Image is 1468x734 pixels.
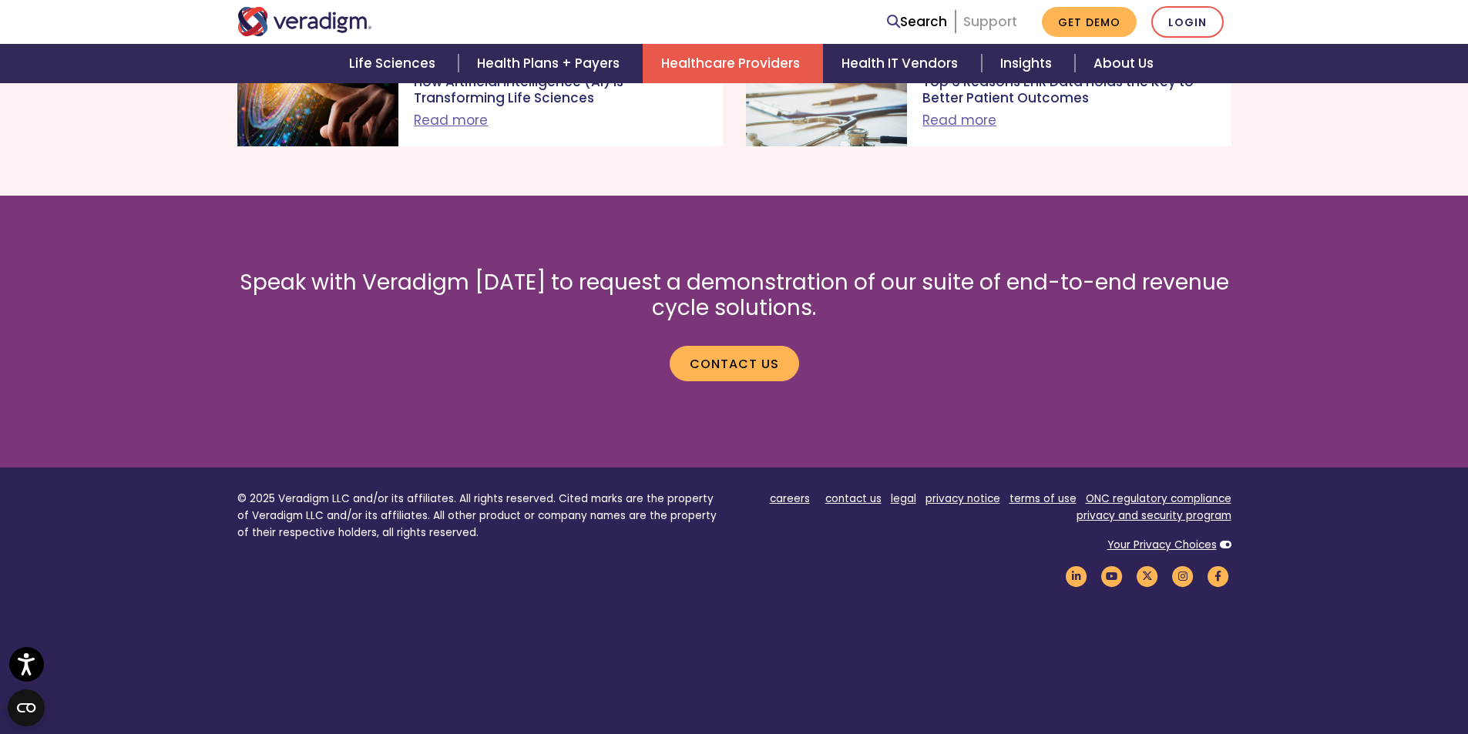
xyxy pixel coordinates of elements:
[237,491,723,541] p: © 2025 Veradigm LLC and/or its affiliates. All rights reserved. Cited marks are the property of V...
[1107,538,1217,552] a: Your Privacy Choices
[922,111,996,129] a: Read more
[1009,491,1077,506] a: terms of use
[1075,44,1172,83] a: About Us
[1077,508,1231,523] a: privacy and security program
[643,44,823,83] a: Healthcare Providers
[8,689,45,726] button: Open CMP widget
[963,12,1017,31] a: Support
[891,491,916,506] a: legal
[823,44,981,83] a: Health IT Vendors
[237,270,1231,321] h2: Speak with Veradigm [DATE] to request a demonstration of our suite of end-to-end revenue cycle so...
[925,491,1000,506] a: privacy notice
[1042,7,1137,37] a: Get Demo
[922,74,1215,107] p: Top 6 Reasons EHR Data Holds the Key to Better Patient Outcomes
[414,74,707,107] p: How Artificial Intelligence (AI) Is Transforming Life Sciences
[1134,568,1161,583] a: Veradigm Twitter Link
[1205,568,1231,583] a: Veradigm Facebook Link
[670,346,799,381] a: Contact us
[825,491,882,506] a: contact us
[1170,568,1196,583] a: Veradigm Instagram Link
[1063,568,1090,583] a: Veradigm LinkedIn Link
[237,7,372,36] img: Veradigm logo
[1151,6,1224,38] a: Login
[770,491,810,506] a: careers
[331,44,459,83] a: Life Sciences
[459,44,643,83] a: Health Plans + Payers
[414,111,488,129] a: Read more
[1086,491,1231,506] a: ONC regulatory compliance
[887,12,947,32] a: Search
[982,44,1075,83] a: Insights
[1099,568,1125,583] a: Veradigm YouTube Link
